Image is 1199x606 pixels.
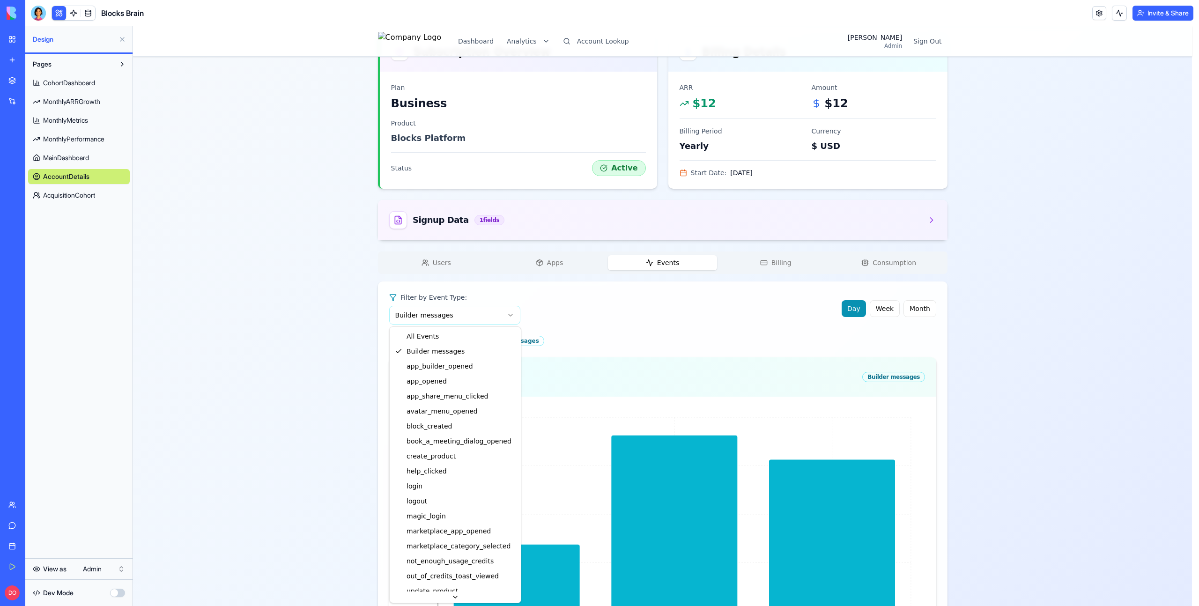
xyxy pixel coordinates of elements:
[43,153,89,163] span: MainDashboard
[28,94,130,109] a: MonthlyARRGrowth
[274,395,319,405] span: block_created
[274,335,340,345] span: app_builder_opened
[43,134,104,144] span: MonthlyPerformance
[43,116,88,125] span: MonthlyMetrics
[274,485,313,495] span: magic_login
[43,97,100,106] span: MonthlyARRGrowth
[101,7,144,19] span: Blocks Brain
[274,515,377,525] span: marketplace_category_selected
[274,470,294,480] span: logout
[28,188,130,203] a: AcquisitionCohort
[274,530,361,539] span: not_enough_usage_credits
[28,75,130,90] a: CohortDashboard
[274,350,314,360] span: app_opened
[43,564,67,574] span: View as
[28,113,130,128] a: MonthlyMetrics
[43,78,95,88] span: CohortDashboard
[7,7,65,20] img: logo
[33,35,115,44] span: Design
[274,455,289,465] span: login
[274,365,355,375] span: app_share_menu_clicked
[33,59,52,69] span: Pages
[274,500,358,510] span: marketplace_app_opened
[28,150,130,165] a: MainDashboard
[274,305,306,315] span: All Events
[133,26,1199,606] iframe: To enrich screen reader interactions, please activate Accessibility in Grammarly extension settings
[28,169,130,184] a: AccountDetails
[274,410,378,420] span: book_a_meeting_dialog_opened
[28,132,130,147] a: MonthlyPerformance
[5,585,20,600] span: DO
[274,425,323,435] span: create_product
[274,440,314,450] span: help_clicked
[28,57,115,72] button: Pages
[43,588,74,598] span: Dev Mode
[43,191,95,200] span: AcquisitionCohort
[274,560,325,569] span: update_product
[1132,6,1193,21] button: Invite & Share
[274,545,366,554] span: out_of_credits_toast_viewed
[274,380,345,390] span: avatar_menu_opened
[43,172,89,181] span: AccountDetails
[274,320,332,330] span: Builder messages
